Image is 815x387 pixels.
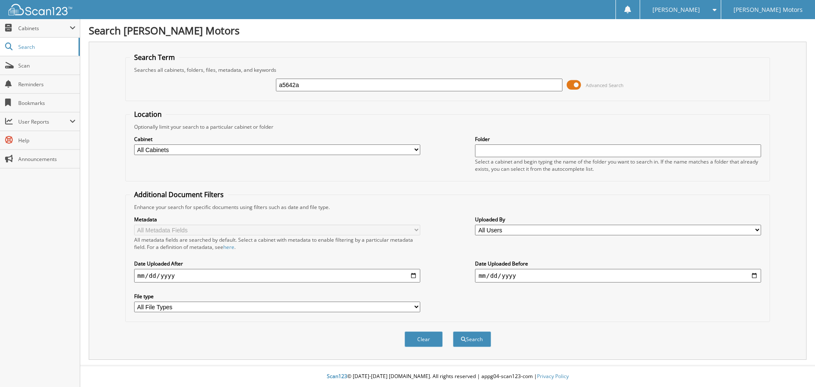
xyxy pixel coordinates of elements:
iframe: Chat Widget [773,346,815,387]
span: Search [18,43,74,51]
span: User Reports [18,118,70,125]
span: [PERSON_NAME] Motors [733,7,803,12]
a: Privacy Policy [537,373,569,380]
h1: Search [PERSON_NAME] Motors [89,23,807,37]
label: File type [134,293,420,300]
div: All metadata fields are searched by default. Select a cabinet with metadata to enable filtering b... [134,236,420,251]
span: Scan [18,62,76,69]
div: Optionally limit your search to a particular cabinet or folder [130,123,766,130]
label: Cabinet [134,136,420,143]
button: Clear [405,331,443,347]
span: Reminders [18,81,76,88]
div: Searches all cabinets, folders, files, metadata, and keywords [130,66,766,73]
div: © [DATE]-[DATE] [DOMAIN_NAME]. All rights reserved | appg04-scan123-com | [80,366,815,387]
label: Folder [475,136,761,143]
span: Announcements [18,155,76,163]
button: Search [453,331,491,347]
input: start [134,269,420,282]
span: [PERSON_NAME] [652,7,700,12]
span: Advanced Search [586,82,624,88]
span: Cabinets [18,25,70,32]
legend: Search Term [130,53,179,62]
span: Help [18,137,76,144]
label: Uploaded By [475,216,761,223]
div: Select a cabinet and begin typing the name of the folder you want to search in. If the name match... [475,158,761,172]
input: end [475,269,761,282]
span: Bookmarks [18,99,76,107]
div: Enhance your search for specific documents using filters such as date and file type. [130,203,766,211]
a: here [223,243,234,251]
label: Metadata [134,216,420,223]
label: Date Uploaded Before [475,260,761,267]
img: scan123-logo-white.svg [8,4,72,15]
legend: Location [130,110,166,119]
legend: Additional Document Filters [130,190,228,199]
span: Scan123 [327,373,347,380]
label: Date Uploaded After [134,260,420,267]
